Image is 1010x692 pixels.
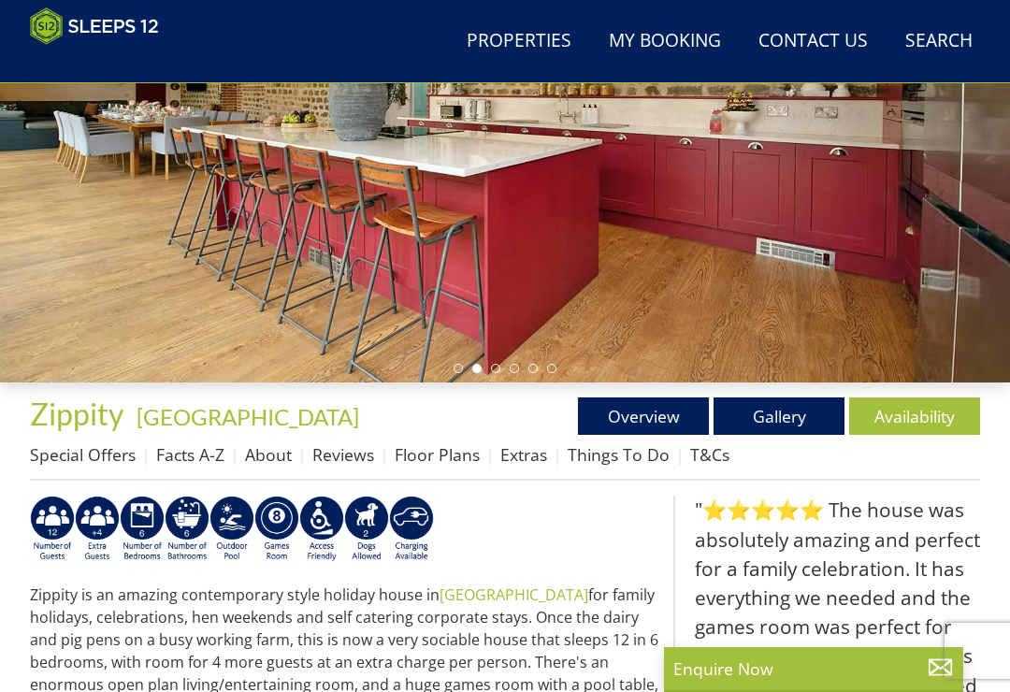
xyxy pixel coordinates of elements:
[254,496,299,563] img: AD_4nXdrZMsjcYNLGsKuA84hRzvIbesVCpXJ0qqnwZoX5ch9Zjv73tWe4fnFRs2gJ9dSiUubhZXckSJX_mqrZBmYExREIfryF...
[21,56,217,72] iframe: Customer reviews powered by Trustpilot
[459,21,579,63] a: Properties
[30,396,123,432] span: Zippity
[898,21,980,63] a: Search
[156,443,224,466] a: Facts A-Z
[389,496,434,563] img: AD_4nXcnT2OPG21WxYUhsl9q61n1KejP7Pk9ESVM9x9VetD-X_UXXoxAKaMRZGYNcSGiAsmGyKm0QlThER1osyFXNLmuYOVBV...
[30,7,159,45] img: Sleeps 12
[30,496,75,563] img: AD_4nXeyNBIiEViFqGkFxeZn-WxmRvSobfXIejYCAwY7p4slR9Pvv7uWB8BWWl9Rip2DDgSCjKzq0W1yXMRj2G_chnVa9wg_L...
[299,496,344,563] img: AD_4nXe3VD57-M2p5iq4fHgs6WJFzKj8B0b3RcPFe5LKK9rgeZlFmFoaMJPsJOOJzc7Q6RMFEqsjIZ5qfEJu1txG3QLmI_2ZW...
[165,496,209,563] img: AD_4nXdmwCQHKAiIjYDk_1Dhq-AxX3fyYPYaVgX942qJE-Y7he54gqc0ybrIGUg6Qr_QjHGl2FltMhH_4pZtc0qV7daYRc31h...
[690,443,729,466] a: T&Cs
[312,443,374,466] a: Reviews
[344,496,389,563] img: AD_4nXe7_8LrJK20fD9VNWAdfykBvHkWcczWBt5QOadXbvIwJqtaRaRf-iI0SeDpMmH1MdC9T1Vy22FMXzzjMAvSuTB5cJ7z5...
[601,21,729,63] a: My Booking
[714,397,844,435] a: Gallery
[440,584,588,605] a: [GEOGRAPHIC_DATA]
[30,396,129,432] a: Zippity
[751,21,875,63] a: Contact Us
[209,496,254,563] img: AD_4nXcBX9XWtisp1r4DyVfkhddle_VH6RrN3ygnUGrVnOmGqceGfhBv6nsUWs_M_dNMWm8jx42xDa-T6uhWOyA-wOI6XtUTM...
[120,496,165,563] img: AD_4nXfRzBlt2m0mIteXDhAcJCdmEApIceFt1SPvkcB48nqgTZkfMpQlDmULa47fkdYiHD0skDUgcqepViZHFLjVKS2LWHUqM...
[673,656,954,681] p: Enquire Now
[129,403,359,430] span: -
[568,443,670,466] a: Things To Do
[500,443,547,466] a: Extras
[395,443,480,466] a: Floor Plans
[578,397,709,435] a: Overview
[30,443,136,466] a: Special Offers
[849,397,980,435] a: Availability
[137,403,359,430] a: [GEOGRAPHIC_DATA]
[75,496,120,563] img: AD_4nXdbdvS9hg4Z4a_Sc2eRf7hvmfCn3BSuImk78KzyAr7NttFLJLh-QSMFT7OMNXuvIj9fwIt4dOgpcg734rQCWJtnREsyC...
[245,443,292,466] a: About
